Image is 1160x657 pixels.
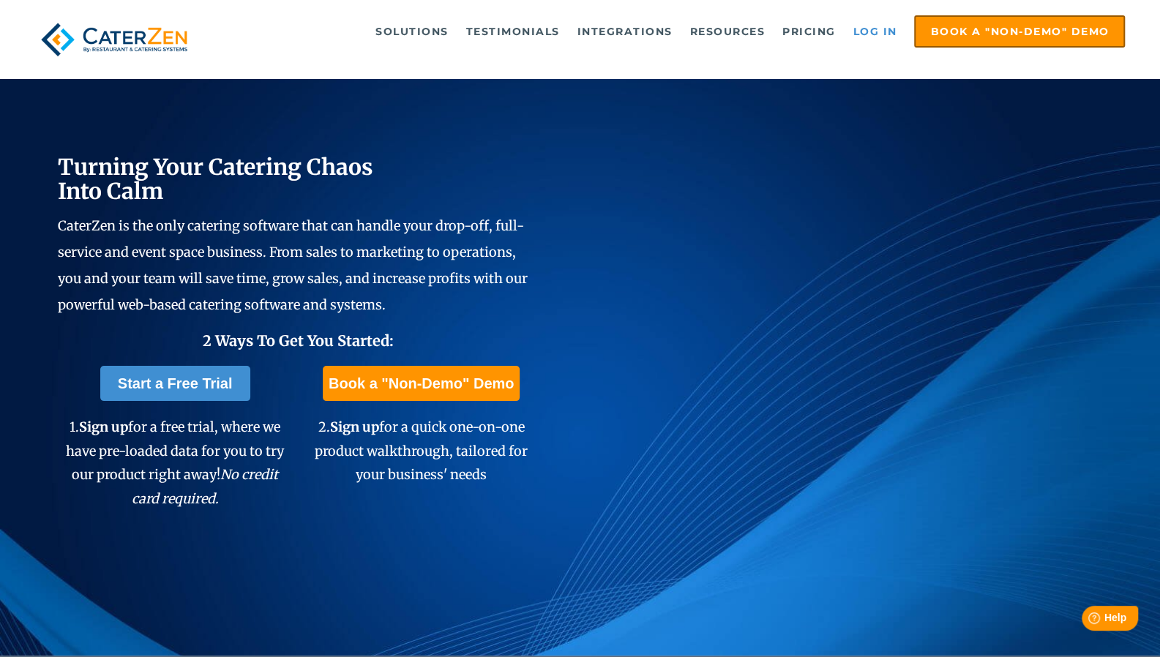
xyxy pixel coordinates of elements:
[914,15,1125,48] a: Book a "Non-Demo" Demo
[330,418,379,435] span: Sign up
[315,418,528,483] span: 2. for a quick one-on-one product walkthrough, tailored for your business' needs
[79,418,128,435] span: Sign up
[775,17,843,46] a: Pricing
[845,17,904,46] a: Log in
[58,217,528,313] span: CaterZen is the only catering software that can handle your drop-off, full-service and event spac...
[35,15,193,64] img: caterzen
[221,15,1125,48] div: Navigation Menu
[58,153,373,205] span: Turning Your Catering Chaos Into Calm
[569,17,679,46] a: Integrations
[66,418,284,506] span: 1. for a free trial, where we have pre-loaded data for you to try our product right away!
[1030,600,1144,641] iframe: Help widget launcher
[203,331,394,350] span: 2 Ways To Get You Started:
[368,17,456,46] a: Solutions
[323,366,520,401] a: Book a "Non-Demo" Demo
[100,366,250,401] a: Start a Free Trial
[132,466,279,506] em: No credit card required.
[458,17,566,46] a: Testimonials
[682,17,772,46] a: Resources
